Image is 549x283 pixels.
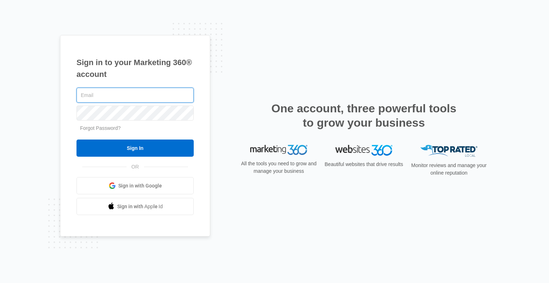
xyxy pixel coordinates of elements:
[324,161,404,168] p: Beautiful websites that drive results
[409,162,489,177] p: Monitor reviews and manage your online reputation
[76,198,194,215] a: Sign in with Apple Id
[76,140,194,157] input: Sign In
[117,203,163,210] span: Sign in with Apple Id
[118,182,162,190] span: Sign in with Google
[76,88,194,103] input: Email
[335,145,392,155] img: Websites 360
[76,177,194,194] a: Sign in with Google
[250,145,307,155] img: Marketing 360
[269,101,459,130] h2: One account, three powerful tools to grow your business
[239,160,319,175] p: All the tools you need to grow and manage your business
[127,163,144,171] span: OR
[420,145,478,157] img: Top Rated Local
[76,57,194,80] h1: Sign in to your Marketing 360® account
[80,125,121,131] a: Forgot Password?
